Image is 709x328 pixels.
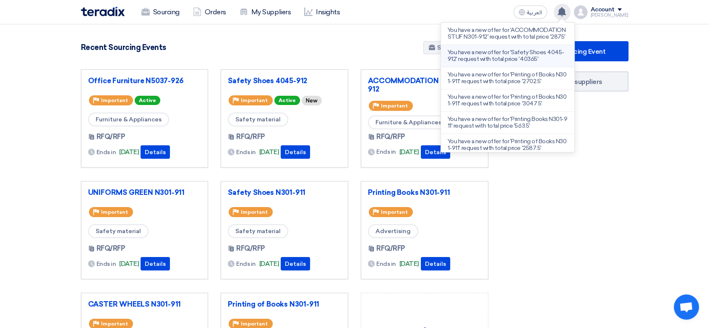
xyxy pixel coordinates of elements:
button: Details [421,257,450,270]
div: Account [591,6,615,13]
span: Furniture & Appliances [368,115,449,129]
img: profile_test.png [574,5,587,19]
span: Active [274,96,300,105]
span: [DATE] [259,147,279,157]
p: You have a new offer for 'Printing of Books N301-911' request with total price '2587.5' [448,138,568,152]
img: Teradix logo [81,7,125,16]
span: RFQ/RFP [96,132,125,142]
span: RFQ/RFP [236,244,265,254]
a: UNIFORMS GREEN N301-911 [88,188,201,197]
a: CASTER WHEELS N301-911 [88,300,201,308]
a: Insights [297,3,347,21]
button: Details [281,257,310,270]
span: [DATE] [259,259,279,269]
span: Ends in [236,260,256,268]
span: Safety material [228,113,288,126]
span: RFQ/RFP [96,244,125,254]
a: Open chat [674,294,699,320]
a: Sourcing [135,3,186,21]
span: Important [241,321,268,327]
a: Orders [186,3,233,21]
p: You have a new offer for 'ACCOMMODATION STUF N301-912' request with total price '2875' [448,27,568,40]
a: Printing of Books N301-911 [228,300,341,308]
span: RFQ/RFP [376,244,405,254]
span: Ends in [96,148,116,157]
span: Ends in [376,147,396,156]
span: [DATE] [119,147,139,157]
span: Safety material [88,224,149,238]
button: العربية [514,5,547,19]
p: You have a new offer for 'Printing of Books N301-911' request with total price '2702.5' [448,71,568,85]
span: Important [381,209,408,215]
span: [DATE] [119,259,139,269]
span: Important [101,209,128,215]
p: You have a new offer for 'Printing Books N301-911' request with total price '563.5' [448,116,568,129]
span: Active [135,96,160,105]
span: RFQ/RFP [236,132,265,142]
span: Ends in [96,260,116,268]
button: Details [281,145,310,159]
span: Important [101,97,128,103]
a: Safety Shoes N301-911 [228,188,341,197]
span: [DATE] [399,259,419,269]
div: New [302,96,322,105]
span: Important [241,97,268,103]
a: Safety Shoes 4045-912 [228,76,341,85]
a: Show All Pipeline [423,41,488,54]
h4: Recent Sourcing Events [81,43,166,52]
div: [PERSON_NAME] [591,13,628,18]
span: Important [241,209,268,215]
span: Important [101,321,128,327]
span: Safety material [228,224,288,238]
span: Important [381,103,408,109]
span: Ends in [236,148,256,157]
span: Furniture & Appliances [88,113,169,126]
span: Ends in [376,260,396,268]
button: Details [421,145,450,159]
a: ACCOMMODATION STUF N301-912 [368,76,481,93]
span: [DATE] [399,147,419,157]
p: You have a new offer for 'Safety Shoes 4045-912' request with total price '40365' [448,49,568,63]
p: You have a new offer for 'Printing of Books N301-911' request with total price '3047.5' [448,94,568,107]
a: My Suppliers [233,3,297,21]
a: Office Furniture N5037-926 [88,76,201,85]
a: Printing Books N301-911 [368,188,481,197]
span: Advertising [368,224,418,238]
span: العربية [527,10,542,16]
span: RFQ/RFP [376,132,405,142]
button: Details [141,145,170,159]
button: Details [141,257,170,270]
